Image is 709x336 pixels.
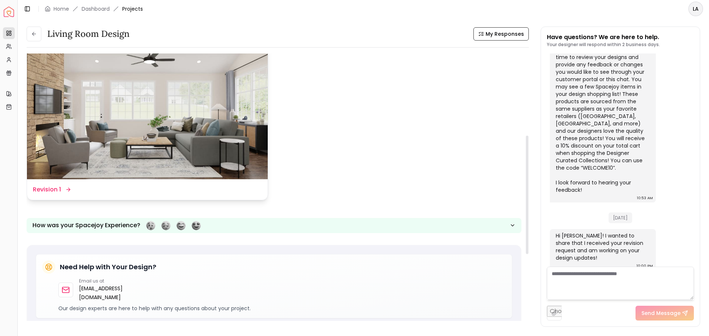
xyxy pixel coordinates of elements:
nav: breadcrumb [45,5,143,13]
button: How was your Spacejoy Experience?Feeling terribleFeeling badFeeling goodFeeling awesome [27,218,521,233]
img: Spacejoy Logo [4,7,14,17]
button: LA [688,1,703,16]
a: [EMAIL_ADDRESS][DOMAIN_NAME] [79,284,161,302]
div: Hi [PERSON_NAME]! I just uploaded your initial designs to your customer portal! Please take your ... [556,31,648,194]
div: 10:00 PM [637,262,653,270]
span: Projects [122,5,143,13]
a: Revision 1Revision 1 [27,44,268,200]
a: Spacejoy [4,7,14,17]
span: My Responses [486,30,524,38]
div: 10:53 AM [637,194,653,202]
dd: Revision 1 [33,185,61,194]
h5: Need Help with Your Design? [60,262,156,272]
p: Your designer will respond within 2 business days. [547,42,660,48]
div: Hi [PERSON_NAME]! I wanted to share that I received your revision request and am working on your ... [556,232,648,261]
p: How was your Spacejoy Experience? [32,221,140,230]
a: Dashboard [82,5,110,13]
span: [DATE] [609,212,632,223]
button: My Responses [473,27,529,41]
p: Email us at [79,278,161,284]
h3: Living Room Design [47,28,130,40]
p: Have questions? We are here to help. [547,33,660,42]
img: Revision 1 [27,44,268,179]
p: Our design experts are here to help with any questions about your project. [58,305,506,312]
span: LA [689,2,702,15]
a: Home [54,5,69,13]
